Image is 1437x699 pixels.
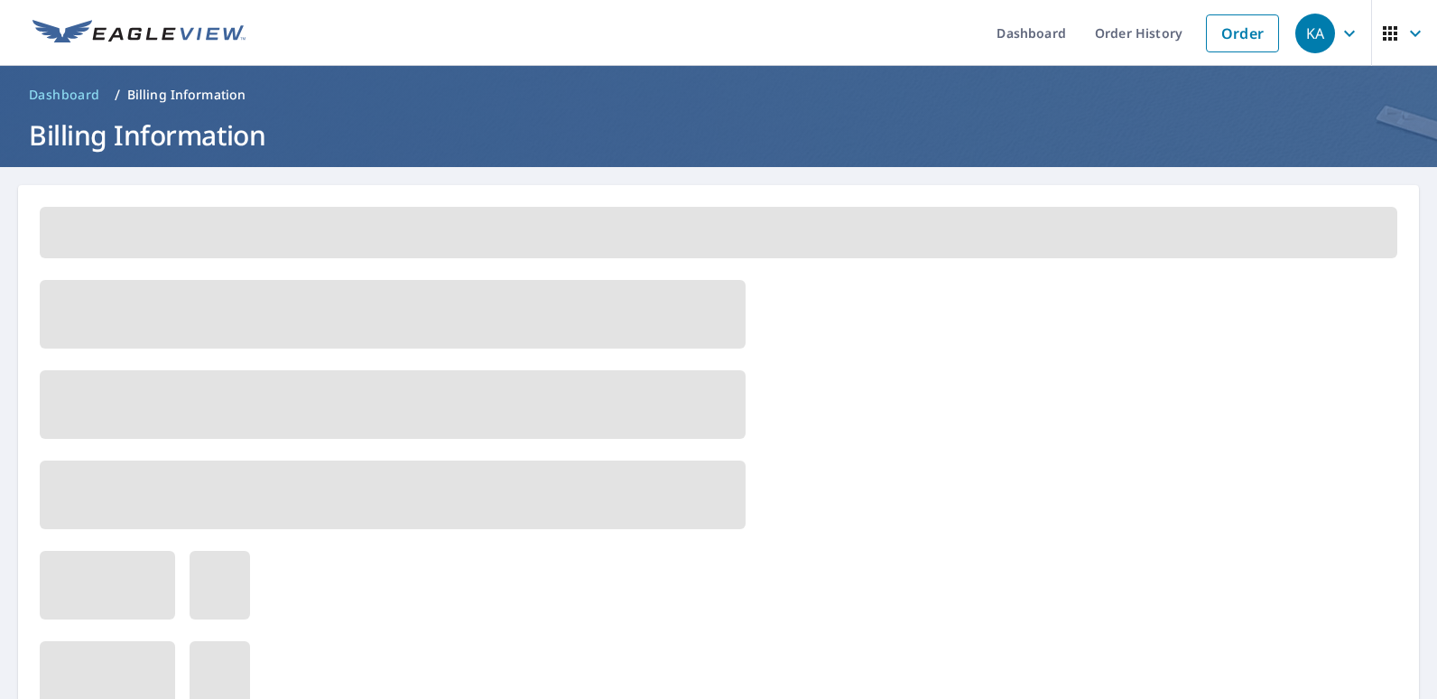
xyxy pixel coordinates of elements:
[22,116,1415,154] h1: Billing Information
[127,86,246,104] p: Billing Information
[22,80,107,109] a: Dashboard
[32,20,246,47] img: EV Logo
[115,84,120,106] li: /
[29,86,100,104] span: Dashboard
[1295,14,1335,53] div: KA
[22,80,1415,109] nav: breadcrumb
[1206,14,1279,52] a: Order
